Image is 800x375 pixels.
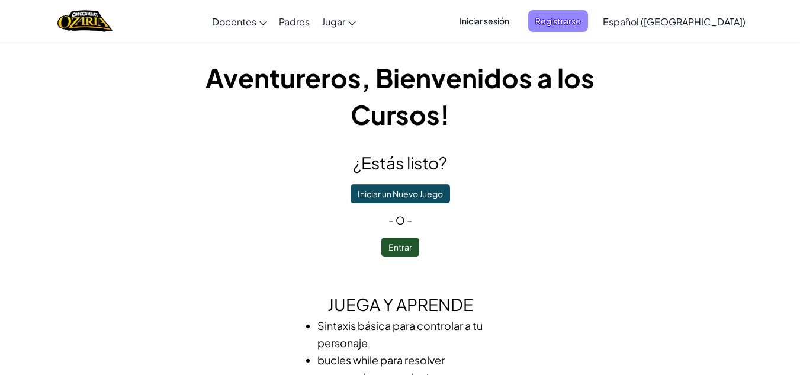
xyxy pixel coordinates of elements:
[528,10,588,32] button: Registrarse
[381,238,419,257] button: Entrar
[317,317,507,351] li: Sintaxis básica para controlar a tu personaje
[388,213,396,227] span: -
[452,10,516,32] button: Iniciar sesión
[187,59,613,133] h1: Aventureros, Bienvenidos a los Cursos!
[187,292,613,317] h2: Juega y Aprende
[187,150,613,175] h2: ¿Estás listo?
[322,15,345,28] span: Jugar
[396,213,405,227] span: o
[603,15,746,28] span: Español ([GEOGRAPHIC_DATA])
[405,213,412,227] span: -
[206,5,273,37] a: Docentes
[57,9,113,33] img: Home
[316,5,362,37] a: Jugar
[57,9,113,33] a: Ozaria by CodeCombat logo
[212,15,256,28] span: Docentes
[351,184,450,203] button: Iniciar un Nuevo Juego
[597,5,751,37] a: Español ([GEOGRAPHIC_DATA])
[273,5,316,37] a: Padres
